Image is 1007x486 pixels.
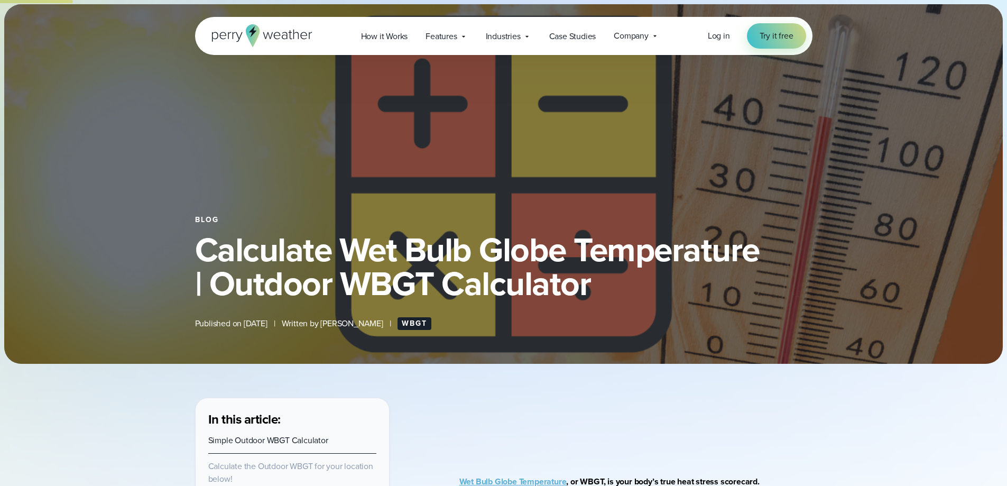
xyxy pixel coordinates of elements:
span: Industries [486,30,521,43]
iframe: WBGT Explained: Listen as we break down all you need to know about WBGT Video [490,398,781,442]
a: Case Studies [540,25,605,47]
div: Blog [195,216,812,224]
a: Calculate the Outdoor WBGT for your location below! [208,460,373,485]
span: Published on [DATE] [195,317,267,330]
h1: Calculate Wet Bulb Globe Temperature | Outdoor WBGT Calculator [195,233,812,300]
a: WBGT [398,317,431,330]
span: Written by [PERSON_NAME] [282,317,383,330]
span: Company [614,30,649,42]
a: How it Works [352,25,417,47]
h3: In this article: [208,411,376,428]
a: Log in [708,30,730,42]
span: | [274,317,275,330]
span: How it Works [361,30,408,43]
span: Try it free [760,30,793,42]
span: | [390,317,391,330]
span: Case Studies [549,30,596,43]
span: Features [426,30,457,43]
a: Simple Outdoor WBGT Calculator [208,434,328,446]
a: Try it free [747,23,806,49]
